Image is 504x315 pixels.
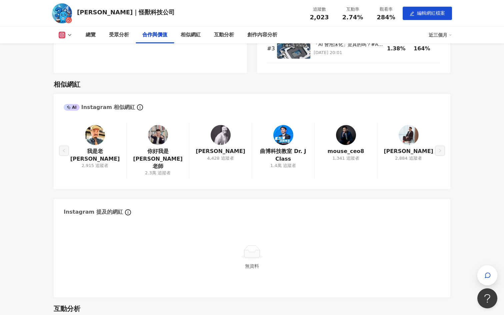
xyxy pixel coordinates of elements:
[435,146,445,156] button: right
[64,104,135,111] div: Instagram 相似網紅
[257,148,309,163] a: 曲博科技教室 Dr. J Class
[211,125,231,145] img: KOL Avatar
[377,14,395,21] span: 284%
[148,125,168,148] a: KOL Avatar
[59,146,69,156] button: left
[142,31,167,39] div: 合作與價值
[181,31,201,39] div: 相似網紅
[417,10,445,16] span: 編輯網紅檔案
[399,125,419,145] img: KOL Avatar
[414,45,437,52] div: 164%
[196,148,245,155] a: [PERSON_NAME]
[267,45,274,52] div: # 3
[214,31,234,39] div: 互動分析
[336,125,356,145] img: KOL Avatar
[429,30,452,40] div: 近三個月
[85,125,105,148] a: KOL Avatar
[399,125,419,148] a: KOL Avatar
[336,125,356,148] a: KOL Avatar
[69,148,121,163] a: 我是老[PERSON_NAME]
[64,104,80,111] div: AI
[273,125,293,148] a: KOL Avatar
[273,125,293,145] img: KOL Avatar
[54,80,80,89] div: 相似網紅
[314,49,384,56] p: [DATE] 20:01
[340,6,365,13] div: 互動率
[387,45,410,52] div: 1.38%
[247,31,277,39] div: 創作內容分析
[207,155,234,161] div: 4,428 追蹤者
[307,6,332,13] div: 追蹤數
[403,7,452,20] button: edit編輯網紅檔案
[211,125,231,148] a: KOL Avatar
[148,125,168,145] img: KOL Avatar
[124,208,132,216] span: info-circle
[328,148,364,155] a: mouse_ceo8
[145,170,171,176] div: 2.3萬 追蹤者
[373,6,399,13] div: 觀看率
[410,11,414,16] span: edit
[277,39,310,59] img: 「AI 會泡沫化」是真的嗎？#AI泡沫 #人工智慧 #生成式AI #AI #趨勢 #半導體 #NVIDIA #台積電 #伺服器 #記憶體 #商業趨勢 #天選矽島 #怪獸科技公司 #黃欽勇 #DI...
[314,41,384,48] div: 「AI 會泡沫化」是真的嗎？#AI泡沫 #人工智慧 #生成式AI #AI #趨勢 #半導體 #NVIDIA #台積電 #伺服器 #記憶體 #商業趨勢 #天選矽島 #怪獸科技公司 #[PERSON...
[245,263,259,269] span: 無資料
[332,155,359,161] div: 1,341 追蹤者
[64,208,123,216] div: Instagram 提及的網紅
[384,148,433,155] a: [PERSON_NAME]
[77,8,175,16] div: [PERSON_NAME]｜怪獸科技公司
[54,304,80,313] div: 互動分析
[85,125,105,145] img: KOL Avatar
[395,155,422,161] div: 2,884 追蹤者
[136,103,144,111] span: info-circle
[477,288,497,308] iframe: Help Scout Beacon - Open
[342,14,363,21] span: 2.74%
[52,3,72,23] img: KOL Avatar
[310,14,329,21] span: 2,023
[270,163,296,169] div: 1.4萬 追蹤者
[86,31,96,39] div: 總覽
[132,148,184,170] a: 你好我是[PERSON_NAME]老師
[109,31,129,39] div: 受眾分析
[82,163,108,169] div: 2,915 追蹤者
